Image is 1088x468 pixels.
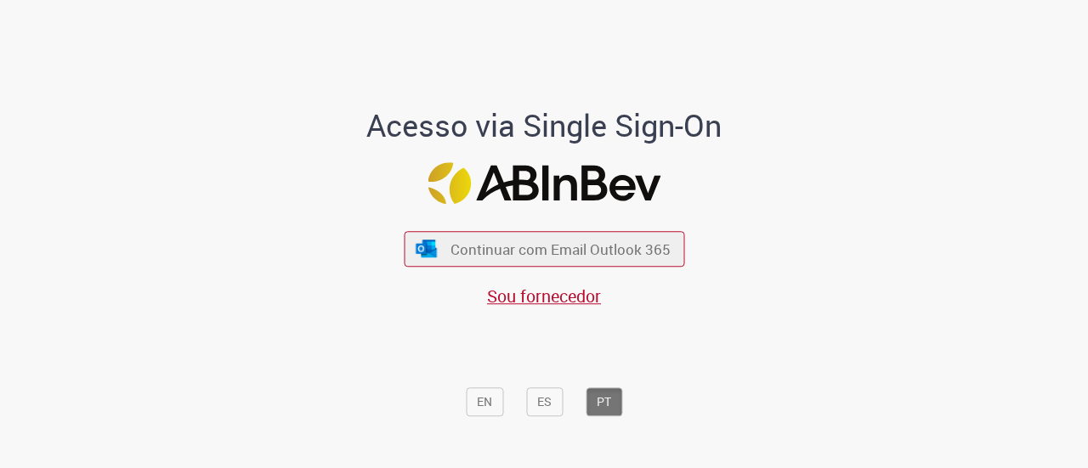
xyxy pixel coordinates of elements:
button: EN [466,387,503,416]
img: Logo ABInBev [428,162,660,204]
a: Sou fornecedor [487,285,601,307]
button: ícone Azure/Microsoft 360 Continuar com Email Outlook 365 [404,232,684,267]
span: Continuar com Email Outlook 365 [450,240,671,259]
button: ES [526,387,563,416]
h1: Acesso via Single Sign-On [309,109,780,143]
img: ícone Azure/Microsoft 360 [415,240,439,257]
button: PT [586,387,622,416]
